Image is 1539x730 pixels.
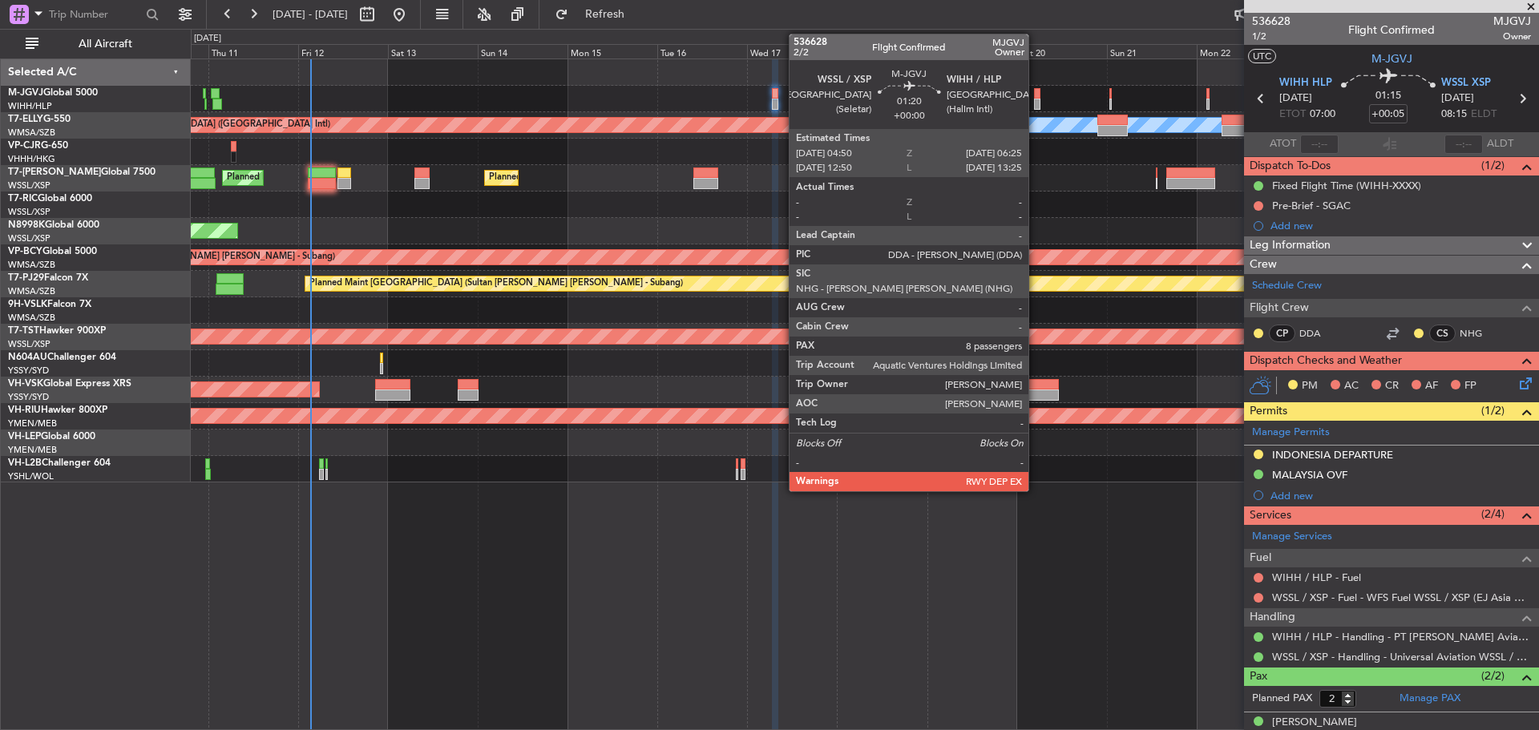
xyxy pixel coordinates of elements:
[1279,107,1306,123] span: ETOT
[8,326,106,336] a: T7-TSTHawker 900XP
[1344,378,1359,394] span: AC
[1481,506,1505,522] span: (2/4)
[1471,107,1497,123] span: ELDT
[1375,88,1401,104] span: 01:15
[8,206,50,218] a: WSSL/XSP
[1250,236,1331,255] span: Leg Information
[568,44,657,58] div: Mon 15
[1250,299,1309,317] span: Flight Crew
[8,141,68,151] a: VP-CJRG-650
[1310,107,1335,123] span: 07:00
[1250,157,1331,175] span: Dispatch To-Dos
[8,247,97,256] a: VP-BCYGlobal 5000
[1300,135,1339,154] input: --:--
[227,166,385,190] div: Planned Maint Dubai (Al Maktoum Intl)
[1269,325,1295,342] div: CP
[1252,691,1312,707] label: Planned PAX
[1425,378,1438,394] span: AF
[1272,591,1531,604] a: WSSL / XSP - Fuel - WFS Fuel WSSL / XSP (EJ Asia Only)
[8,353,47,362] span: N604AU
[8,379,131,389] a: VH-VSKGlobal Express XRS
[8,88,43,98] span: M-JGVJ
[1250,608,1295,627] span: Handling
[8,300,47,309] span: 9H-VSLK
[8,417,57,430] a: YMEN/MEB
[8,338,50,350] a: WSSL/XSP
[657,44,747,58] div: Tue 16
[8,194,38,204] span: T7-RIC
[1481,402,1505,419] span: (1/2)
[8,167,101,177] span: T7-[PERSON_NAME]
[489,166,677,190] div: Planned Maint [GEOGRAPHIC_DATA] (Seletar)
[1270,219,1531,232] div: Add new
[1302,378,1318,394] span: PM
[8,153,55,165] a: VHHH/HKG
[8,88,98,98] a: M-JGVJGlobal 5000
[8,353,116,362] a: N604AUChallenger 604
[18,31,174,57] button: All Aircraft
[8,365,49,377] a: YSSY/SYD
[388,44,478,58] div: Sat 13
[8,273,44,283] span: T7-PJ29
[8,179,50,192] a: WSSL/XSP
[747,44,837,58] div: Wed 17
[927,44,1017,58] div: Fri 19
[1279,91,1312,107] span: [DATE]
[1252,425,1330,441] a: Manage Permits
[1441,91,1474,107] span: [DATE]
[1272,571,1361,584] a: WIHH / HLP - Fuel
[1299,326,1335,341] a: DDA
[208,44,298,58] div: Thu 11
[1272,630,1531,643] a: WIHH / HLP - Handling - PT [PERSON_NAME] Aviasi WIHH / HLP
[8,444,57,456] a: YMEN/MEB
[1252,13,1291,30] span: 536628
[1197,44,1287,58] div: Mon 22
[8,273,88,283] a: T7-PJ29Falcon 7X
[1250,402,1287,421] span: Permits
[1270,489,1531,502] div: Add new
[1493,30,1531,43] span: Owner
[1250,667,1267,686] span: Pax
[1481,157,1505,174] span: (1/2)
[8,167,156,177] a: T7-[PERSON_NAME]Global 7500
[8,458,111,468] a: VH-L2BChallenger 604
[309,272,683,296] div: Planned Maint [GEOGRAPHIC_DATA] (Sultan [PERSON_NAME] [PERSON_NAME] - Subang)
[1252,529,1332,545] a: Manage Services
[42,38,169,50] span: All Aircraft
[8,432,95,442] a: VH-LEPGlobal 6000
[1250,549,1271,567] span: Fuel
[8,458,42,468] span: VH-L2B
[273,7,348,22] span: [DATE] - [DATE]
[8,220,45,230] span: N8998K
[1250,352,1402,370] span: Dispatch Checks and Weather
[1441,75,1491,91] span: WSSL XSP
[1279,75,1332,91] span: WIHH HLP
[8,312,55,324] a: WMSA/SZB
[1441,107,1467,123] span: 08:15
[837,44,927,58] div: Thu 18
[8,115,71,124] a: T7-ELLYG-550
[1272,448,1393,462] div: INDONESIA DEPARTURE
[8,405,41,415] span: VH-RIU
[8,115,43,124] span: T7-ELLY
[572,9,639,20] span: Refresh
[8,220,99,230] a: N8998KGlobal 6000
[1487,136,1513,152] span: ALDT
[1348,22,1435,38] div: Flight Confirmed
[1252,30,1291,43] span: 1/2
[1400,691,1460,707] a: Manage PAX
[8,391,49,403] a: YSSY/SYD
[1272,650,1531,663] a: WSSL / XSP - Handling - Universal Aviation WSSL / XSP
[8,247,42,256] span: VP-BCY
[8,300,91,309] a: 9H-VSLKFalcon 7X
[8,432,41,442] span: VH-LEP
[8,100,52,112] a: WIHH/HLP
[49,2,141,26] input: Trip Number
[1017,44,1107,58] div: Sat 20
[1272,179,1421,192] div: Fixed Flight Time (WIHH-XXXX)
[1248,49,1276,63] button: UTC
[1270,136,1296,152] span: ATOT
[1250,256,1277,274] span: Crew
[1460,326,1496,341] a: NHG
[547,2,644,27] button: Refresh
